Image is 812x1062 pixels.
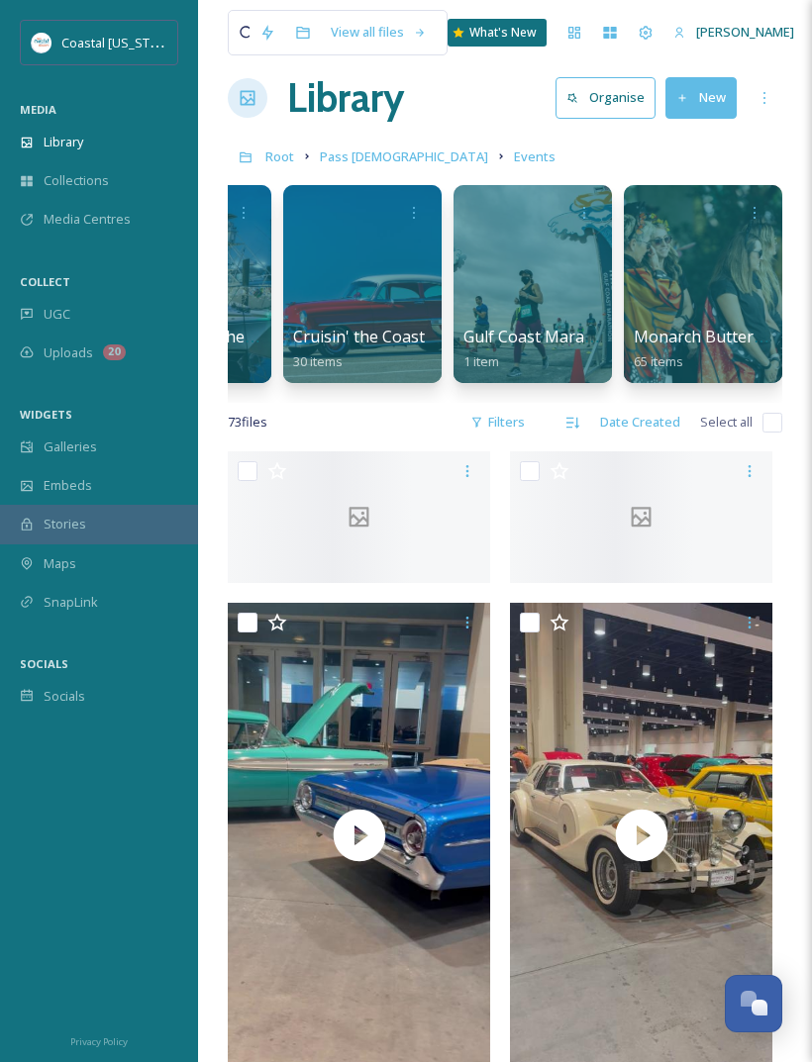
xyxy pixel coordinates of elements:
a: Events [514,145,556,168]
span: Media Centres [44,210,131,229]
a: Privacy Policy [70,1028,128,1052]
div: Date Created [590,403,690,441]
span: COLLECT [20,274,70,289]
span: SnapLink [44,593,98,612]
span: Collections [44,171,109,190]
a: Library [287,68,404,128]
div: 20 [103,344,126,360]
span: 1 item [463,352,499,370]
span: SOCIALS [20,656,68,671]
span: Coastal [US_STATE] [61,33,175,51]
span: Select all [700,413,753,432]
a: Pass [DEMOGRAPHIC_DATA] [320,145,488,168]
a: What's New [448,19,547,47]
a: View all files [321,13,437,51]
span: Stories [44,515,86,533]
img: download%20%281%29.jpeg [32,33,51,52]
span: [PERSON_NAME] [696,23,794,41]
span: Pass [DEMOGRAPHIC_DATA] [320,147,488,165]
a: Root [265,145,294,168]
button: Organise [556,77,656,118]
div: Filters [460,403,535,441]
a: Gulf Coast Marathon1 item [463,328,620,370]
a: [PERSON_NAME] [663,13,804,51]
span: Privacy Policy [70,1035,128,1048]
button: New [665,77,737,118]
span: Embeds [44,476,92,495]
span: 30 items [293,352,343,370]
span: Library [44,133,83,151]
span: Galleries [44,437,97,456]
span: Root [265,147,294,165]
span: Events [514,147,556,165]
span: WIDGETS [20,407,72,422]
span: UGC [44,305,70,324]
span: Gulf Coast Marathon [463,326,620,347]
span: 65 items [634,352,683,370]
span: Cruisin' the Coast [293,326,425,347]
span: Socials [44,687,85,706]
span: Maps [44,554,76,573]
span: 73 file s [228,413,267,432]
span: Uploads [44,343,93,362]
span: MEDIA [20,102,56,117]
a: Cruisin' the Coast30 items [293,328,425,370]
button: Open Chat [725,975,782,1032]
